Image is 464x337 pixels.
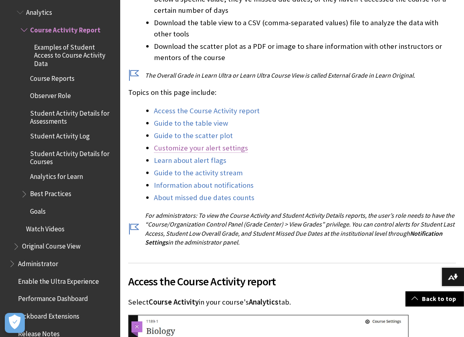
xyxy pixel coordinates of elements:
[128,87,456,98] p: Topics on this page include:
[30,205,46,215] span: Goals
[128,211,456,247] p: For administrators: To view the Course Activity and Student Activity Details reports, the user’s ...
[30,147,115,166] span: Student Activity Details for Courses
[154,41,456,63] li: Download the scatter plot as a PDF or image to share information with other instructors or mentor...
[154,143,248,153] a: Customize your alert settings
[18,257,58,268] span: Administrator
[154,156,226,165] a: Learn about alert flags
[30,170,83,181] span: Analytics for Learn
[154,118,228,128] a: Guide to the table view
[405,291,464,306] a: Back to top
[26,222,65,233] span: Watch Videos
[149,297,199,307] span: Course Activity
[22,240,81,251] span: Original Course View
[128,273,456,290] span: Access the Course Activity report
[30,89,71,100] span: Observer Role
[5,313,25,333] button: Open Preferences
[249,297,278,307] span: Analytics
[154,17,456,40] li: Download the table view to a CSV (comma-separated values) file to analyze the data with other tools
[154,106,260,116] a: Access the Course Activity report
[34,41,115,68] span: Examples of Student Access to Course Activity Data
[154,181,254,190] a: Information about notifications
[30,129,90,140] span: Student Activity Log
[30,187,71,198] span: Best Practices
[26,6,52,16] span: Analytics
[30,23,101,34] span: Course Activity Report
[18,275,99,285] span: Enable the Ultra Experience
[128,71,456,80] p: The Overall Grade in Learn Ultra or Learn Ultra Course View is called External Grade in Learn Ori...
[14,309,79,320] span: Blackboard Extensions
[154,168,243,178] a: Guide to the activity stream
[154,131,233,140] a: Guide to the scatter plot
[30,72,75,82] span: Course Reports
[154,193,254,203] a: About missed due dates counts
[128,297,456,307] p: Select in your course's tab.
[30,106,115,125] span: Student Activity Details for Assessments
[18,292,88,303] span: Performance Dashboard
